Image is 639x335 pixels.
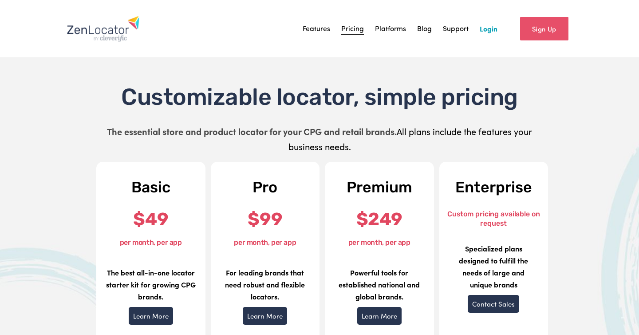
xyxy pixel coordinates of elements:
img: Zenlocator [67,16,140,42]
a: Login [480,22,497,35]
a: Support [443,22,469,35]
a: Learn More [357,307,402,325]
strong: The best all-in-one locator starter kit for growing CPG brands. [106,267,196,301]
font: per month, per app [120,238,182,247]
h2: Enterprise [447,179,541,195]
h2: Pro [218,179,312,195]
h2: Basic [104,179,198,195]
a: Sign Up [520,17,568,40]
strong: $99 [248,209,282,230]
strong: The essential store and product locator for your CPG and retail brands. [107,125,397,137]
strong: For leading brands that need robust and flexible locators. [225,267,305,301]
strong: Specialized plans designed to fulfill the needs of large and unique brands [459,243,528,290]
a: Contact Sales [468,295,519,313]
a: Pricing [341,22,364,35]
a: Blog [417,22,432,35]
font: Custom pricing available on request [447,210,540,227]
strong: $49 [133,209,168,230]
font: per month, per app [348,238,410,247]
font: per month, per app [234,238,296,247]
strong: $249 [356,209,402,230]
span: Customizable locator, simple pricing [121,83,517,111]
p: All plans include the features your business needs. [99,124,540,154]
h2: Premium [332,179,426,195]
a: Learn More [129,307,173,325]
a: Features [303,22,330,35]
a: Platforms [375,22,406,35]
strong: Powerful tools for established national and global brands. [339,267,420,301]
a: Learn More [243,307,287,325]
